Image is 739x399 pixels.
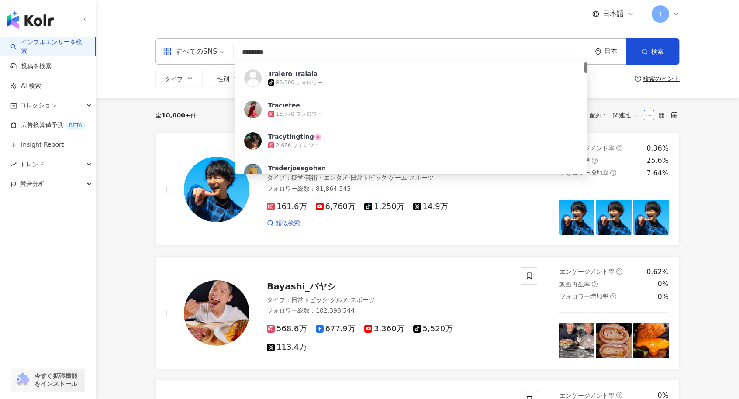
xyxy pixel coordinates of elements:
[276,219,300,228] span: 類似検索
[268,132,321,141] div: Tracytingting🌸
[559,268,615,275] span: エンゲージメント率
[633,199,669,235] img: post-image
[267,281,336,292] span: Bayashi_バヤシ
[155,112,197,119] div: 全 件
[10,82,41,90] a: AI 検索
[387,174,389,181] span: ·
[348,296,350,303] span: ·
[407,174,409,181] span: ·
[364,202,404,211] span: 1,250万
[184,157,249,222] img: KOL Avatar
[559,144,615,151] span: エンゲージメント率
[592,158,598,164] span: question-circle
[350,296,375,303] span: スポーツ
[155,133,680,246] a: KOL AvatarISSEI / いっせいタイプ：疫学·芸術・エンタメ·日常トピック·ゲーム·スポーツフォロワー総数：81,864,545161.6万6,760万1,250万14.9万類似検索...
[276,110,322,118] div: 15,770 フォロワー
[364,324,404,334] span: 3,360万
[350,174,387,181] span: 日常トピック
[267,343,307,352] span: 113.4万
[559,281,590,288] span: 動画再生率
[646,156,669,165] div: 25.6%
[626,38,679,65] button: 検索
[658,279,669,289] div: 0%
[291,296,328,303] span: 日常トピック
[590,108,644,122] div: 配列：
[559,392,615,399] span: エンゲージメント率
[291,174,304,181] span: 疫学
[643,75,680,82] div: 検索のヒント
[155,70,203,87] button: タイプ
[651,48,663,55] span: 検索
[316,324,356,334] span: 677.9万
[267,324,307,334] span: 568.6万
[20,96,57,115] span: コレクション
[267,219,300,228] a: 類似検索
[163,47,172,56] span: appstore
[217,76,229,83] span: 性別
[276,79,322,86] div: 82,300 フォロワー
[10,162,17,168] span: rise
[610,170,616,176] span: question-circle
[316,202,356,211] span: 6,760万
[409,174,434,181] span: スポーツ
[10,38,88,55] a: searchインフルエンサーを検索
[267,306,510,315] div: フォロワー総数 ： 102,398,544
[276,142,319,149] div: 2,686 フォロワー
[616,268,622,275] span: question-circle
[7,11,54,29] img: logo
[658,292,669,302] div: 0%
[596,323,632,358] img: post-image
[603,9,624,19] span: 日本語
[244,69,262,87] img: KOL Avatar
[267,202,307,211] span: 161.6万
[610,293,616,299] span: question-circle
[559,323,595,358] img: post-image
[646,144,669,153] div: 0.36%
[604,48,626,55] div: 日本
[14,373,31,387] img: chrome extension
[267,174,510,182] div: タイプ ：
[616,392,622,398] span: question-circle
[10,62,52,71] a: 投稿を検索
[633,323,669,358] img: post-image
[20,155,45,174] span: トレンド
[163,45,217,58] div: すべてのSNS
[616,145,622,151] span: question-circle
[244,132,262,150] img: KOL Avatar
[559,169,608,176] span: フォロワー増加率
[208,70,249,87] button: 性別
[328,296,330,303] span: ·
[595,48,601,55] span: environment
[659,9,663,19] span: T
[646,267,669,277] div: 0.62%
[559,157,590,164] span: 動画再生率
[184,280,249,346] img: KOL Avatar
[413,202,448,211] span: 14.9万
[165,76,183,83] span: タイプ
[267,296,510,305] div: タイプ ：
[35,372,82,388] span: 今すぐ拡張機能をインストール
[268,101,300,110] div: Tracietee
[10,121,86,130] a: 広告換算値予測BETA
[646,169,669,178] div: 7.64%
[268,69,318,78] div: Tralero Tralala
[330,296,348,303] span: グルメ
[155,256,680,369] a: KOL AvatarBayashi_バヤシタイプ：日常トピック·グルメ·スポーツフォロワー総数：102,398,544568.6万677.9万3,360万5,520万113.4万エンゲージメント...
[11,368,85,392] a: chrome extension今すぐ拡張機能をインストール
[10,141,64,149] a: Insight Report
[348,174,350,181] span: ·
[162,112,190,119] span: 10,000+
[20,174,45,194] span: 競合分析
[305,174,348,181] span: 芸術・エンタメ
[613,108,639,122] span: 関連性
[244,101,262,118] img: KOL Avatar
[304,174,305,181] span: ·
[268,164,326,172] div: Traderjoesgohan
[276,173,319,181] div: 1,317 フォロワー
[559,199,595,235] img: post-image
[596,199,632,235] img: post-image
[244,164,262,181] img: KOL Avatar
[559,293,608,300] span: フォロワー増加率
[267,185,510,193] div: フォロワー総数 ： 81,864,545
[592,281,598,287] span: question-circle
